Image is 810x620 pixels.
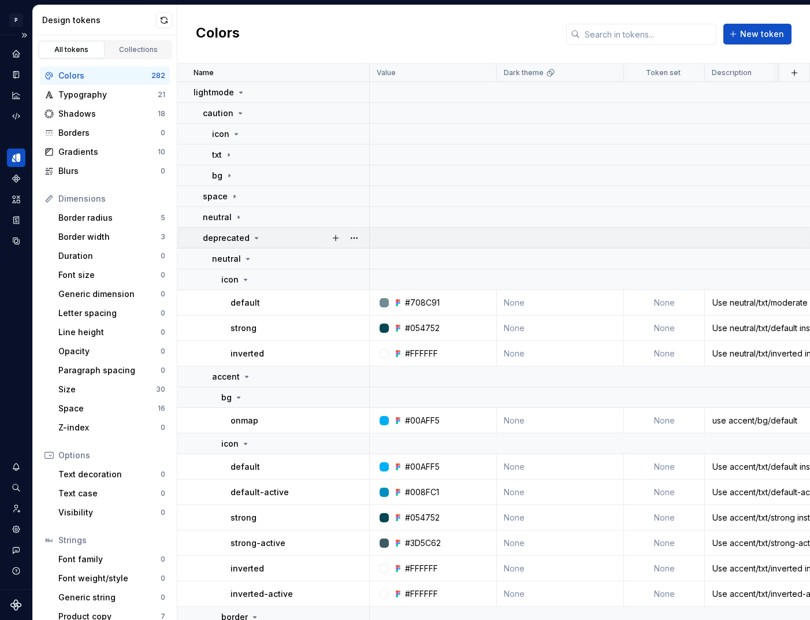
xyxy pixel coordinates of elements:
div: Opacity [58,346,161,357]
p: inverted [231,563,264,574]
div: 0 [161,270,165,280]
td: None [497,556,624,581]
p: deprecated [203,232,250,244]
a: Generic string0 [54,588,170,607]
p: inverted-active [231,588,293,600]
a: Text case0 [54,484,170,503]
div: 0 [161,489,165,498]
p: default-active [231,487,289,498]
button: P [2,8,30,32]
td: None [497,290,624,315]
div: 0 [161,347,165,356]
p: Token set [646,68,681,77]
p: icon [221,274,239,285]
div: Duration [58,250,161,262]
div: 0 [161,470,165,479]
div: Typography [58,89,158,101]
button: Search ⌘K [7,478,25,497]
span: New token [740,28,784,40]
div: 0 [161,423,165,432]
a: Storybook stories [7,211,25,229]
div: Design tokens [7,148,25,167]
a: Data sources [7,232,25,250]
div: #FFFFFF [405,563,438,574]
a: Opacity0 [54,342,170,361]
div: Font size [58,269,161,281]
div: Border width [58,231,161,243]
a: Text decoration0 [54,465,170,484]
p: default [231,297,260,309]
div: #00AFF5 [405,415,440,426]
p: txt [212,149,222,161]
div: Generic dimension [58,288,161,300]
a: Z-index0 [54,418,170,437]
div: #008FC1 [405,487,439,498]
div: Components [7,169,25,188]
svg: Supernova Logo [10,599,22,611]
div: 0 [161,309,165,318]
td: None [497,315,624,341]
td: None [497,341,624,366]
td: None [624,505,705,530]
td: None [624,315,705,341]
div: Font family [58,554,161,565]
div: 16 [158,404,165,413]
div: #FFFFFF [405,588,438,600]
p: neutral [212,253,241,265]
p: lightmode [194,87,234,98]
td: None [624,408,705,433]
p: strong-active [231,537,285,549]
div: 5 [161,213,165,222]
td: None [497,581,624,607]
div: 282 [151,71,165,80]
a: Assets [7,190,25,209]
div: 0 [161,508,165,517]
div: #054752 [405,322,440,334]
p: caution [203,107,233,119]
div: 0 [161,128,165,138]
a: Analytics [7,86,25,105]
td: None [497,408,624,433]
div: Strings [58,534,165,546]
div: All tokens [43,45,101,54]
button: Notifications [7,458,25,476]
div: Line height [58,326,161,338]
td: None [624,454,705,480]
button: New token [723,24,792,44]
p: Value [377,68,396,77]
a: Size30 [54,380,170,399]
a: Typography21 [40,86,170,104]
a: Border radius5 [54,209,170,227]
p: default [231,461,260,473]
a: Space16 [54,399,170,418]
a: Line height0 [54,323,170,341]
div: 0 [161,366,165,375]
a: Home [7,44,25,63]
div: Paragraph spacing [58,365,161,376]
button: Expand sidebar [16,27,32,43]
div: Borders [58,127,161,139]
div: Size [58,384,156,395]
td: None [624,480,705,505]
td: None [624,530,705,556]
a: Colors282 [40,66,170,85]
div: Generic string [58,592,161,603]
td: None [624,341,705,366]
p: neutral [203,211,232,223]
a: Documentation [7,65,25,84]
p: icon [221,438,239,450]
div: #FFFFFF [405,348,438,359]
td: None [497,530,624,556]
a: Blurs0 [40,162,170,180]
div: Border radius [58,212,161,224]
div: Visibility [58,507,161,518]
div: Collections [110,45,168,54]
div: P [9,13,23,27]
p: Dark theme [504,68,544,77]
div: #00AFF5 [405,461,440,473]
